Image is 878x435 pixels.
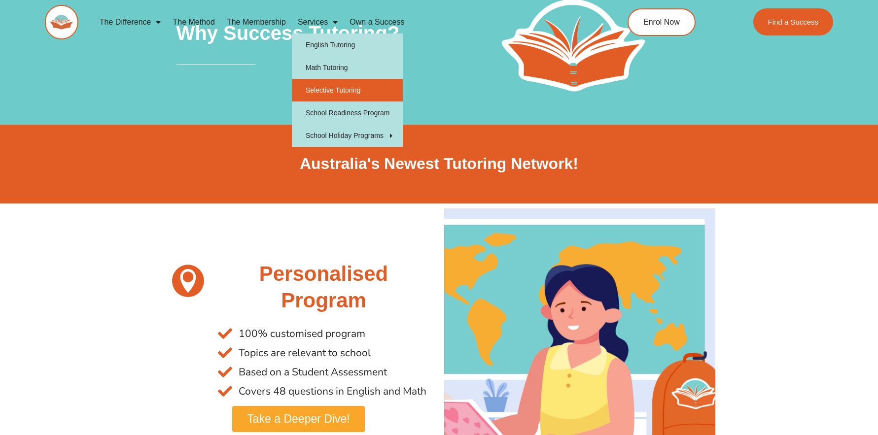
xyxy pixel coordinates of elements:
[218,261,429,314] h2: Personalised Program
[292,33,403,147] ul: Services
[714,324,878,435] div: Widget de chat
[236,382,426,401] span: Covers 48 questions in English and Math
[292,124,403,147] a: School Holiday Programs
[768,18,819,26] span: Find a Success
[753,8,834,35] a: Find a Success
[714,324,878,435] iframe: Chat Widget
[628,8,696,36] a: Enrol Now
[236,363,387,382] span: Based on a Student Assessment
[236,343,371,363] span: Topics are relevant to school
[247,413,350,425] span: Take a Deeper Dive!
[292,101,403,124] a: School Readiness Program
[643,18,680,26] span: Enrol Now
[292,79,403,101] a: Selective Tutoring
[163,154,715,174] h2: Australia's Newest Tutoring Network!
[232,406,364,432] a: Take a Deeper Dive!
[221,11,292,33] a: The Membership
[167,11,220,33] a: The Method
[292,56,403,79] a: Math Tutoring
[292,11,344,33] a: Services
[292,33,403,56] a: English Tutoring
[236,324,365,343] span: 100% customised program
[94,11,167,33] a: The Difference
[94,11,583,33] nav: Menu
[344,11,410,33] a: Own a Success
